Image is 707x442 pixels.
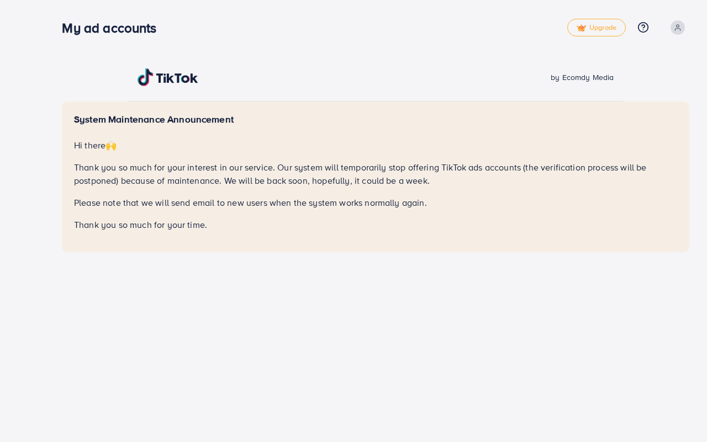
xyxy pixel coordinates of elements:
[74,114,677,125] h5: System Maintenance Announcement
[74,218,677,231] p: Thank you so much for your time.
[62,20,165,36] h3: My ad accounts
[567,19,626,36] a: tickUpgrade
[138,68,198,86] img: TikTok
[577,24,616,32] span: Upgrade
[74,139,677,152] p: Hi there
[74,161,677,187] p: Thank you so much for your interest in our service. Our system will temporarily stop offering Tik...
[551,72,614,83] span: by Ecomdy Media
[74,196,677,209] p: Please note that we will send email to new users when the system works normally again.
[577,24,586,32] img: tick
[105,139,117,151] span: 🙌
